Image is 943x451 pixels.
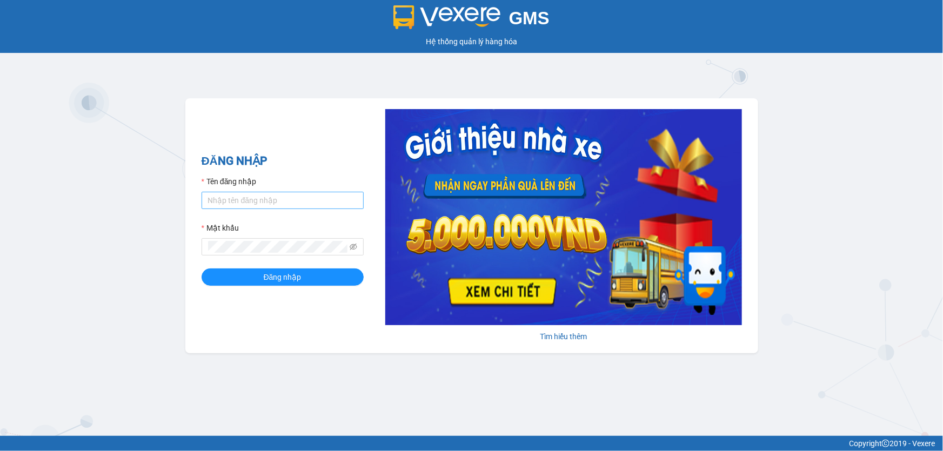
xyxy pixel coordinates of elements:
label: Tên đăng nhập [202,176,257,187]
a: GMS [393,16,550,25]
div: Copyright 2019 - Vexere [8,437,935,449]
span: GMS [509,8,550,28]
input: Mật khẩu [208,241,347,253]
span: eye-invisible [350,243,357,251]
div: Tìm hiểu thêm [385,331,742,342]
img: logo 2 [393,5,500,29]
div: Hệ thống quản lý hàng hóa [3,36,940,48]
label: Mật khẩu [202,222,239,234]
img: banner-0 [385,109,742,325]
h2: ĐĂNG NHẬP [202,152,364,170]
span: Đăng nhập [264,271,302,283]
span: copyright [882,440,890,447]
button: Đăng nhập [202,268,364,286]
input: Tên đăng nhập [202,192,364,209]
